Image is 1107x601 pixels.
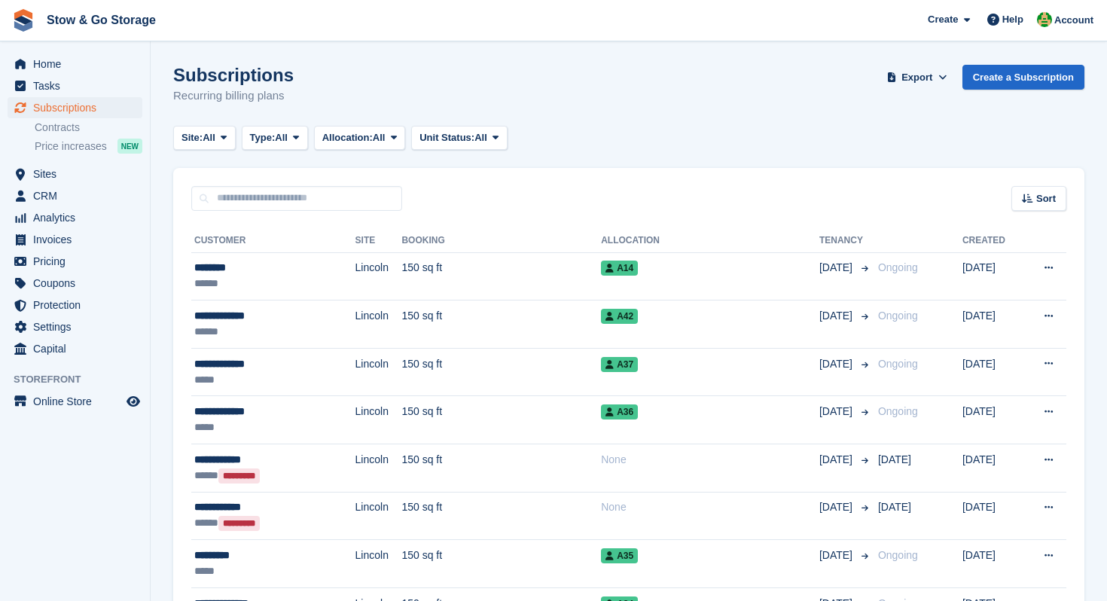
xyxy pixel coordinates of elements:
span: Subscriptions [33,97,124,118]
span: [DATE] [819,404,855,419]
td: [DATE] [962,396,1023,444]
a: Stow & Go Storage [41,8,162,32]
span: [DATE] [819,308,855,324]
a: menu [8,273,142,294]
td: [DATE] [962,252,1023,300]
a: menu [8,53,142,75]
td: 150 sq ft [401,396,601,444]
td: 150 sq ft [401,540,601,588]
a: Contracts [35,121,142,135]
span: Allocation: [322,130,373,145]
td: Lincoln [355,348,402,396]
span: A37 [601,357,638,372]
span: Coupons [33,273,124,294]
td: Lincoln [355,300,402,349]
div: None [601,499,819,515]
span: CRM [33,185,124,206]
span: Unit Status: [419,130,474,145]
td: [DATE] [962,444,1023,493]
span: Ongoing [878,358,918,370]
span: Protection [33,294,124,316]
span: Account [1054,13,1093,28]
td: Lincoln [355,540,402,588]
a: menu [8,391,142,412]
div: None [601,452,819,468]
span: Pricing [33,251,124,272]
td: 150 sq ft [401,252,601,300]
td: Lincoln [355,492,402,540]
span: [DATE] [819,356,855,372]
span: All [474,130,487,145]
span: [DATE] [819,499,855,515]
span: A36 [601,404,638,419]
span: Export [901,70,932,85]
img: Alex Taylor [1037,12,1052,27]
span: [DATE] [878,453,911,465]
span: Ongoing [878,549,918,561]
td: Lincoln [355,396,402,444]
a: menu [8,338,142,359]
a: menu [8,229,142,250]
th: Customer [191,229,355,253]
span: Site: [181,130,203,145]
button: Allocation: All [314,126,406,151]
img: stora-icon-8386f47178a22dfd0bd8f6a31ec36ba5ce8667c1dd55bd0f319d3a0aa187defe.svg [12,9,35,32]
a: Preview store [124,392,142,410]
div: NEW [117,139,142,154]
span: [DATE] [819,260,855,276]
th: Allocation [601,229,819,253]
td: 150 sq ft [401,444,601,493]
span: All [275,130,288,145]
span: Ongoing [878,261,918,273]
th: Site [355,229,402,253]
span: Home [33,53,124,75]
span: Sort [1036,191,1056,206]
td: Lincoln [355,444,402,493]
a: menu [8,185,142,206]
th: Created [962,229,1023,253]
a: Create a Subscription [962,65,1084,90]
span: A42 [601,309,638,324]
span: Help [1002,12,1023,27]
span: [DATE] [819,548,855,563]
span: Invoices [33,229,124,250]
span: All [203,130,215,145]
a: menu [8,316,142,337]
span: A35 [601,548,638,563]
td: 150 sq ft [401,300,601,349]
span: Analytics [33,207,124,228]
td: [DATE] [962,300,1023,349]
button: Site: All [173,126,236,151]
span: Capital [33,338,124,359]
a: menu [8,251,142,272]
span: [DATE] [878,501,911,513]
a: menu [8,97,142,118]
span: Price increases [35,139,107,154]
a: menu [8,294,142,316]
span: Tasks [33,75,124,96]
a: menu [8,207,142,228]
button: Type: All [242,126,308,151]
span: Settings [33,316,124,337]
a: menu [8,75,142,96]
td: [DATE] [962,348,1023,396]
button: Unit Status: All [411,126,507,151]
td: Lincoln [355,252,402,300]
th: Tenancy [819,229,872,253]
span: Ongoing [878,405,918,417]
td: [DATE] [962,540,1023,588]
span: Create [928,12,958,27]
span: Storefront [14,372,150,387]
span: Ongoing [878,310,918,322]
span: Sites [33,163,124,185]
span: A14 [601,261,638,276]
a: menu [8,163,142,185]
span: Online Store [33,391,124,412]
p: Recurring billing plans [173,87,294,105]
span: Type: [250,130,276,145]
td: 150 sq ft [401,348,601,396]
a: Price increases NEW [35,138,142,154]
button: Export [884,65,950,90]
td: 150 sq ft [401,492,601,540]
h1: Subscriptions [173,65,294,85]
